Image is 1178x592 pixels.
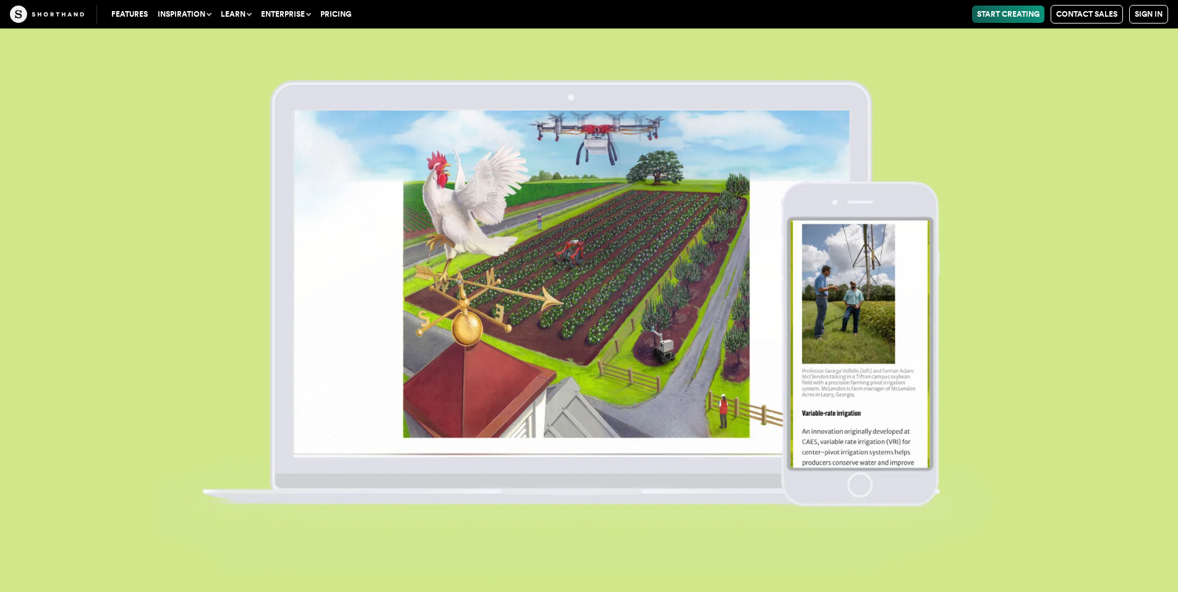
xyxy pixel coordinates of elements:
[106,6,153,23] a: Features
[1051,5,1123,24] a: Contact Sales
[256,6,315,23] button: Enterprise
[10,6,84,23] img: The Craft
[972,6,1044,23] a: Start Creating
[153,6,216,23] button: Inspiration
[315,6,356,23] a: Pricing
[216,6,256,23] button: Learn
[1129,5,1168,24] a: Sign in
